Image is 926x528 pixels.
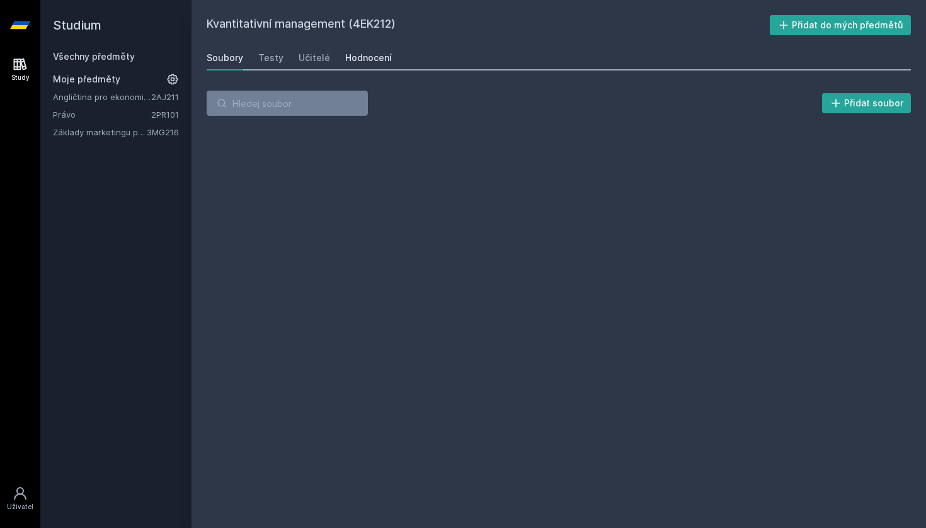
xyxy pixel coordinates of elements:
div: Testy [258,52,283,64]
div: Učitelé [299,52,330,64]
div: Study [11,73,30,82]
a: 3MG216 [147,127,179,137]
a: Učitelé [299,45,330,70]
a: 2AJ211 [151,92,179,102]
a: 2PR101 [151,110,179,120]
input: Hledej soubor [207,91,368,116]
a: Hodnocení [345,45,392,70]
a: Testy [258,45,283,70]
button: Přidat do mých předmětů [770,15,912,35]
div: Soubory [207,52,243,64]
a: Soubory [207,45,243,70]
a: Uživatel [3,480,38,518]
a: Všechny předměty [53,51,135,62]
button: Přidat soubor [822,93,912,113]
a: Základy marketingu pro informatiky a statistiky [53,126,147,138]
span: Moje předměty [53,73,120,86]
div: Hodnocení [345,52,392,64]
a: Study [3,50,38,89]
a: Právo [53,108,151,121]
h2: Kvantitativní management (4EK212) [207,15,770,35]
a: Angličtina pro ekonomická studia 1 (B2/C1) [53,91,151,103]
div: Uživatel [7,502,33,512]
